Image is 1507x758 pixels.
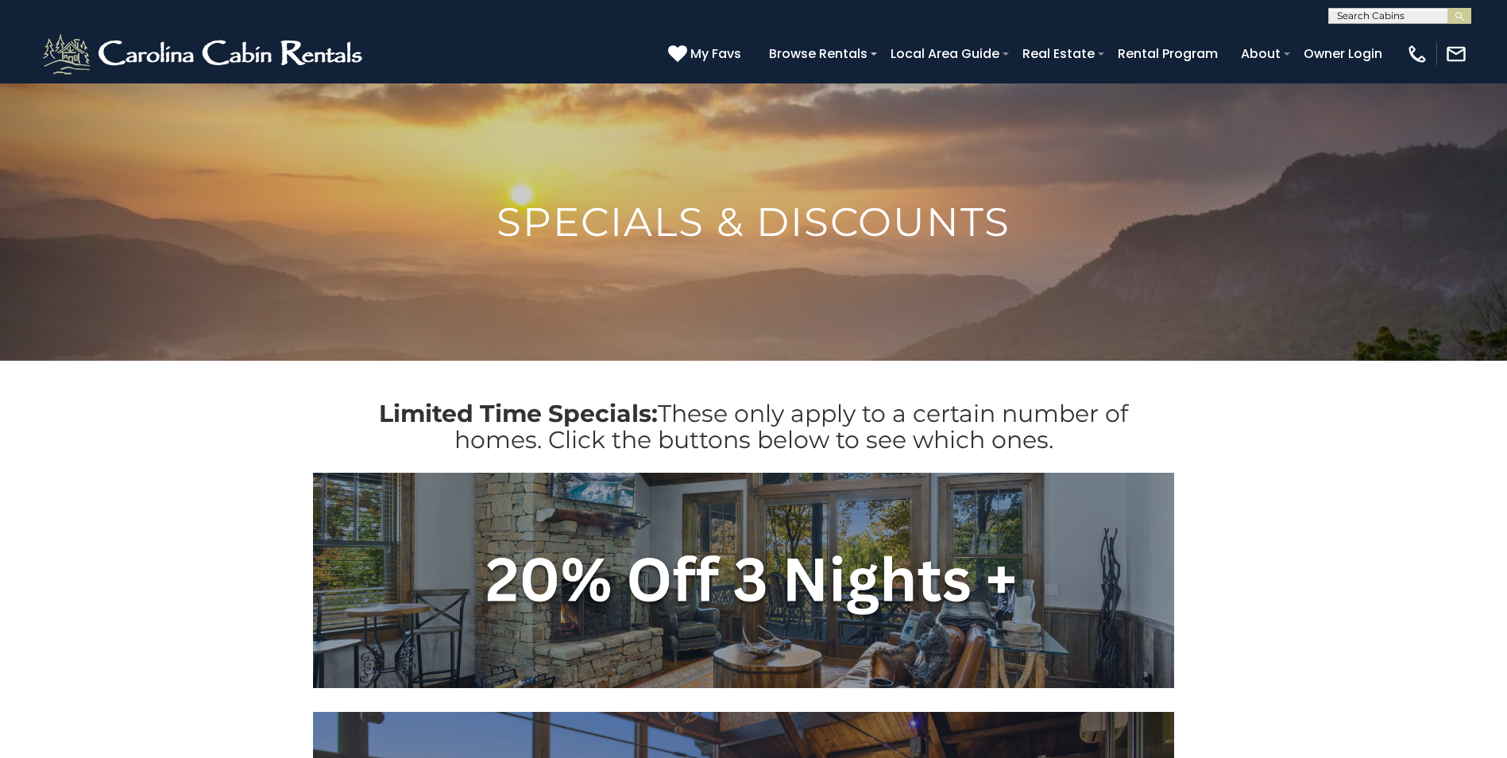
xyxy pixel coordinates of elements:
strong: Limited Time Specials: [379,399,658,428]
img: phone-regular-white.png [1406,43,1428,65]
a: My Favs [668,44,745,64]
img: White-1-2.png [40,30,369,78]
h2: These only apply to a certain number of homes. Click the buttons below to see which ones. [346,400,1161,453]
a: Rental Program [1110,40,1226,68]
a: Real Estate [1014,40,1103,68]
a: Local Area Guide [883,40,1007,68]
img: mail-regular-white.png [1445,43,1467,65]
a: About [1233,40,1289,68]
a: Browse Rentals [761,40,875,68]
a: Owner Login [1296,40,1390,68]
span: My Favs [690,44,741,64]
